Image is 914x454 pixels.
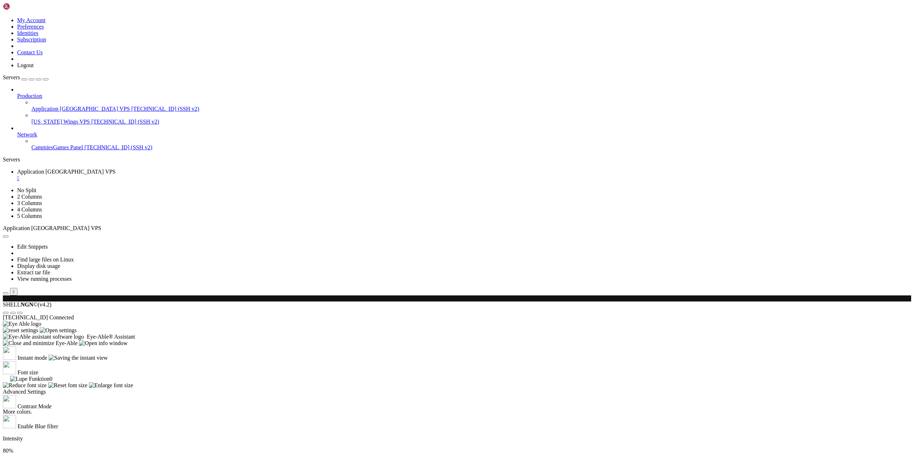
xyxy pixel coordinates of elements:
a: Application [GEOGRAPHIC_DATA] VPS [TECHNICAL_ID] (SSH v2) [31,106,911,112]
span: [TECHNICAL_ID] (SSH v2) [131,106,199,112]
li: Production [17,86,911,125]
a:  [17,175,911,181]
span: Application [GEOGRAPHIC_DATA] VPS [3,225,101,231]
span: Production [17,93,42,99]
a: [US_STATE] Wings VPS [TECHNICAL_ID] (SSH v2) [31,119,911,125]
a: 3 Columns [17,200,42,206]
a: Production [17,93,911,99]
span: Application [GEOGRAPHIC_DATA] VPS [17,169,116,175]
a: Subscription [17,36,46,43]
a: Preferences [17,24,44,30]
li: Application [GEOGRAPHIC_DATA] VPS [TECHNICAL_ID] (SSH v2) [31,99,911,112]
span: Servers [3,74,20,80]
a: CammiesGames Panel [TECHNICAL_ID] (SSH v2) [31,144,911,151]
a: Edit Snippets [17,244,48,250]
a: My Account [17,17,46,23]
li: [US_STATE] Wings VPS [TECHNICAL_ID] (SSH v2) [31,112,911,125]
a: Identities [17,30,39,36]
a: Contact Us [17,49,43,55]
a: No Split [17,187,36,193]
a: Servers [3,74,49,80]
div:  [13,289,15,294]
a: Application Germany VPS [17,169,911,181]
li: CammiesGames Panel [TECHNICAL_ID] (SSH v2) [31,138,911,151]
span: Network [17,131,37,138]
a: Display disk usage [17,263,60,269]
a: 4 Columns [17,206,42,213]
a: Network [17,131,911,138]
a: Logout [17,62,34,68]
button:  [10,288,17,295]
a: 5 Columns [17,213,42,219]
a: 2 Columns [17,194,42,200]
a: Find large files on Linux [17,256,74,263]
li: Network [17,125,911,151]
span: [TECHNICAL_ID] (SSH v2) [84,144,152,150]
span: [TECHNICAL_ID] (SSH v2) [91,119,159,125]
a: View running processes [17,276,72,282]
span: Application [GEOGRAPHIC_DATA] VPS [31,106,130,112]
a: Extract tar file [17,269,50,275]
div: Servers [3,156,911,163]
span: CammiesGames Panel [31,144,83,150]
span: [US_STATE] Wings VPS [31,119,90,125]
img: Shellngn [3,3,44,10]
